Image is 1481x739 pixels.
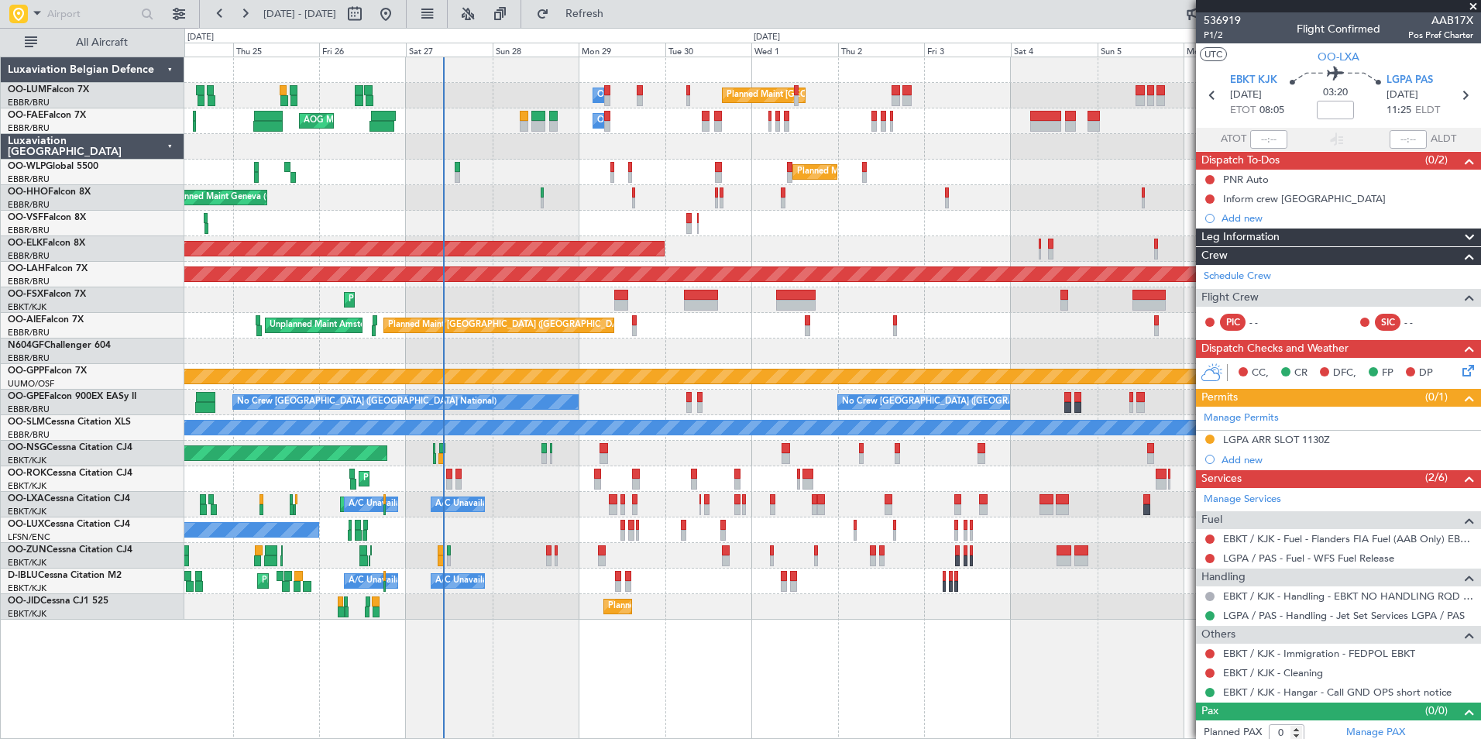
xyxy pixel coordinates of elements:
div: Inform crew [GEOGRAPHIC_DATA] [1223,192,1386,205]
span: OO-LAH [8,264,45,273]
div: Planned Maint Kortrijk-[GEOGRAPHIC_DATA] [349,288,529,311]
div: - - [1404,315,1439,329]
div: LGPA ARR SLOT 1130Z [1223,433,1330,446]
span: ATOT [1221,132,1246,147]
span: (0/2) [1425,152,1448,168]
a: EBBR/BRU [8,199,50,211]
span: 03:20 [1323,85,1348,101]
div: Planned Maint [GEOGRAPHIC_DATA] ([GEOGRAPHIC_DATA] National) [727,84,1007,107]
span: ETOT [1230,103,1256,119]
span: D-IBLU [8,571,38,580]
div: Sat 27 [406,43,493,57]
a: Manage Services [1204,492,1281,507]
span: FP [1382,366,1393,381]
a: Manage Permits [1204,411,1279,426]
a: LGPA / PAS - Fuel - WFS Fuel Release [1223,552,1394,565]
span: OO-SLM [8,418,45,427]
span: DFC, [1333,366,1356,381]
span: Crew [1201,247,1228,265]
div: A/C Unavailable [GEOGRAPHIC_DATA] ([GEOGRAPHIC_DATA] National) [349,569,637,593]
a: EBKT/KJK [8,455,46,466]
a: EBKT / KJK - Immigration - FEDPOL EBKT [1223,647,1415,660]
a: OO-GPPFalcon 7X [8,366,87,376]
a: OO-SLMCessna Citation XLS [8,418,131,427]
span: (0/1) [1425,389,1448,405]
div: Fri 3 [924,43,1011,57]
a: EBKT / KJK - Hangar - Call GND OPS short notice [1223,686,1452,699]
a: EBKT / KJK - Cleaning [1223,666,1323,679]
div: No Crew [GEOGRAPHIC_DATA] ([GEOGRAPHIC_DATA] National) [842,390,1101,414]
span: OO-FSX [8,290,43,299]
input: Airport [47,2,136,26]
span: N604GF [8,341,44,350]
a: EBKT / KJK - Fuel - Flanders FIA Fuel (AAB Only) EBKT / KJK [1223,532,1473,545]
span: CC, [1252,366,1269,381]
span: Pos Pref Charter [1408,29,1473,42]
a: EBBR/BRU [8,97,50,108]
a: OO-FSXFalcon 7X [8,290,86,299]
span: Permits [1201,389,1238,407]
div: Wed 24 [146,43,233,57]
span: OO-GPE [8,392,44,401]
div: Planned Maint Milan (Linate) [797,160,909,184]
a: OO-FAEFalcon 7X [8,111,86,120]
a: EBKT/KJK [8,480,46,492]
span: Leg Information [1201,229,1280,246]
input: --:-- [1250,130,1287,149]
span: OO-JID [8,596,40,606]
div: Thu 2 [838,43,925,57]
a: EBBR/BRU [8,429,50,441]
span: OO-NSG [8,443,46,452]
a: OO-LUMFalcon 7X [8,85,89,95]
a: EBBR/BRU [8,174,50,185]
span: 536919 [1204,12,1241,29]
div: Planned Maint Geneva (Cointrin) [172,186,300,209]
div: A/C Unavailable [GEOGRAPHIC_DATA]-[GEOGRAPHIC_DATA] [435,569,682,593]
a: EBBR/BRU [8,122,50,134]
a: OO-ELKFalcon 8X [8,239,85,248]
a: EBKT/KJK [8,557,46,569]
a: EBBR/BRU [8,404,50,415]
div: AOG Maint [US_STATE] ([GEOGRAPHIC_DATA]) [304,109,491,132]
div: Mon 29 [579,43,665,57]
div: PIC [1220,314,1246,331]
a: OO-LXACessna Citation CJ4 [8,494,130,504]
span: OO-WLP [8,162,46,171]
a: LGPA / PAS - Handling - Jet Set Services LGPA / PAS [1223,609,1465,622]
span: OO-VSF [8,213,43,222]
a: OO-WLPGlobal 5500 [8,162,98,171]
div: SIC [1375,314,1400,331]
span: DP [1419,366,1433,381]
div: Owner Melsbroek Air Base [597,84,703,107]
div: No Crew [GEOGRAPHIC_DATA] ([GEOGRAPHIC_DATA] National) [237,390,497,414]
span: 08:05 [1259,103,1284,119]
a: OO-HHOFalcon 8X [8,187,91,197]
a: EBKT/KJK [8,506,46,517]
span: Flight Crew [1201,289,1259,307]
div: Add new [1222,453,1473,466]
span: (2/6) [1425,469,1448,486]
span: ELDT [1415,103,1440,119]
div: Sun 28 [493,43,579,57]
div: Fri 26 [319,43,406,57]
div: [DATE] [187,31,214,44]
a: OO-ROKCessna Citation CJ4 [8,469,132,478]
span: [DATE] - [DATE] [263,7,336,21]
span: Pax [1201,703,1218,720]
span: (0/0) [1425,703,1448,719]
span: EBKT KJK [1230,73,1277,88]
a: EBKT/KJK [8,608,46,620]
a: OO-AIEFalcon 7X [8,315,84,325]
span: Others [1201,626,1235,644]
button: All Aircraft [17,30,168,55]
div: Mon 6 [1184,43,1270,57]
span: OO-AIE [8,315,41,325]
a: LFSN/ENC [8,531,50,543]
div: Wed 1 [751,43,838,57]
div: Unplanned Maint Amsterdam (Schiphol) [270,314,426,337]
div: Sun 5 [1098,43,1184,57]
a: EBBR/BRU [8,327,50,339]
span: AAB17X [1408,12,1473,29]
span: OO-LUX [8,520,44,529]
span: Refresh [552,9,617,19]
